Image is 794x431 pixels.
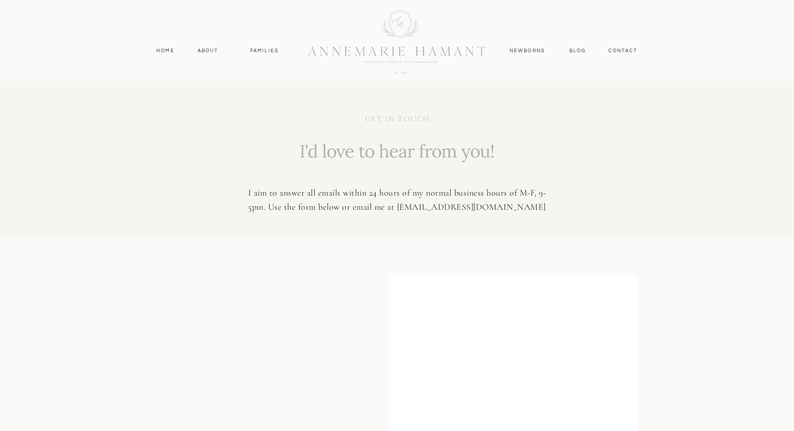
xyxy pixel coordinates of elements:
a: Blog [567,47,588,55]
a: Families [245,47,284,55]
p: get in touch [300,114,494,127]
a: Newborns [506,47,549,55]
a: Home [152,47,179,55]
a: contact [603,47,642,55]
p: I'd love to hear from you! [297,139,497,173]
a: About [195,47,221,55]
p: I aim to answer all emails within 24 hours of my normal business hours of M-F, 9-5pm. Use the for... [240,186,554,215]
